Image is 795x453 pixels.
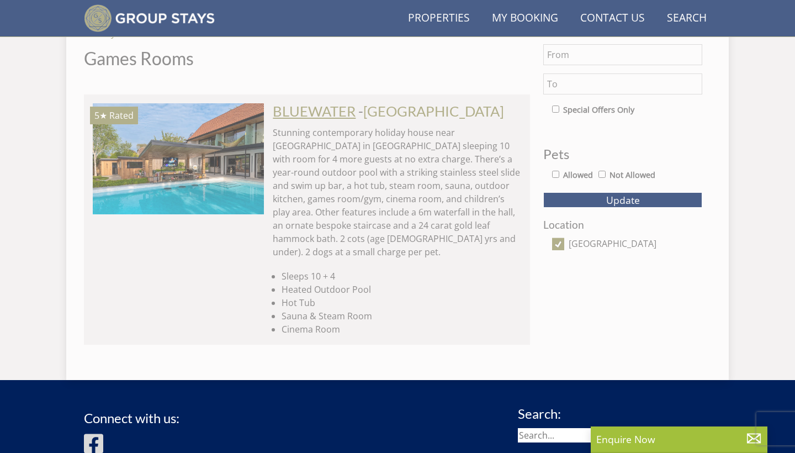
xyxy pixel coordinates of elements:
[93,103,264,214] img: bluewater-bristol-holiday-accomodation-home-stays-8.original.jpg
[109,109,134,122] span: Rated
[662,6,711,31] a: Search
[518,428,711,443] input: Search...
[563,104,634,116] label: Special Offers Only
[487,6,563,31] a: My Booking
[596,432,762,446] p: Enquire Now
[282,323,521,336] li: Cinema Room
[363,103,504,119] a: [GEOGRAPHIC_DATA]
[84,49,530,68] h1: Games Rooms
[282,296,521,309] li: Hot Tub
[94,109,107,122] span: BLUEWATER has a 5 star rating under the Quality in Tourism Scheme
[543,73,702,94] input: To
[404,6,474,31] a: Properties
[543,192,702,208] button: Update
[273,126,521,259] p: Stunning contemporary holiday house near [GEOGRAPHIC_DATA] in [GEOGRAPHIC_DATA] sleeping 10 with ...
[543,219,702,230] h3: Location
[576,6,649,31] a: Contact Us
[609,169,655,181] label: Not Allowed
[543,147,702,161] h3: Pets
[93,103,264,214] a: 5★ Rated
[282,283,521,296] li: Heated Outdoor Pool
[518,407,711,421] h3: Search:
[273,103,356,119] a: BLUEWATER
[606,193,640,207] span: Update
[282,270,521,283] li: Sleeps 10 + 4
[84,411,179,425] h3: Connect with us:
[569,239,702,251] label: [GEOGRAPHIC_DATA]
[563,169,593,181] label: Allowed
[84,4,215,32] img: Group Stays
[282,309,521,323] li: Sauna & Steam Room
[543,44,702,65] input: From
[358,103,504,119] span: -
[543,23,702,38] h3: Price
